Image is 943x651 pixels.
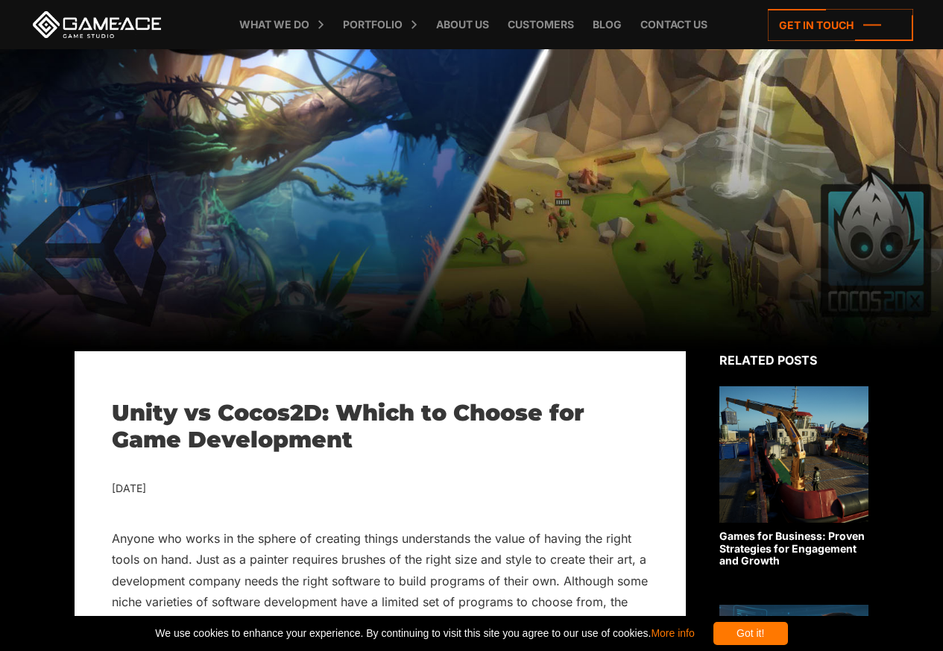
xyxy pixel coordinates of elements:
img: Related [719,386,868,523]
h1: Unity vs Cocos2D: Which to Choose for Game Development [112,400,649,453]
a: Games for Business: Proven Strategies for Engagement and Growth [719,386,868,567]
a: More info [651,627,694,639]
div: Got it! [713,622,788,645]
div: Related posts [719,351,868,369]
div: [DATE] [112,479,649,498]
span: We use cookies to enhance your experience. By continuing to visit this site you agree to our use ... [155,622,694,645]
a: Get in touch [768,9,913,41]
